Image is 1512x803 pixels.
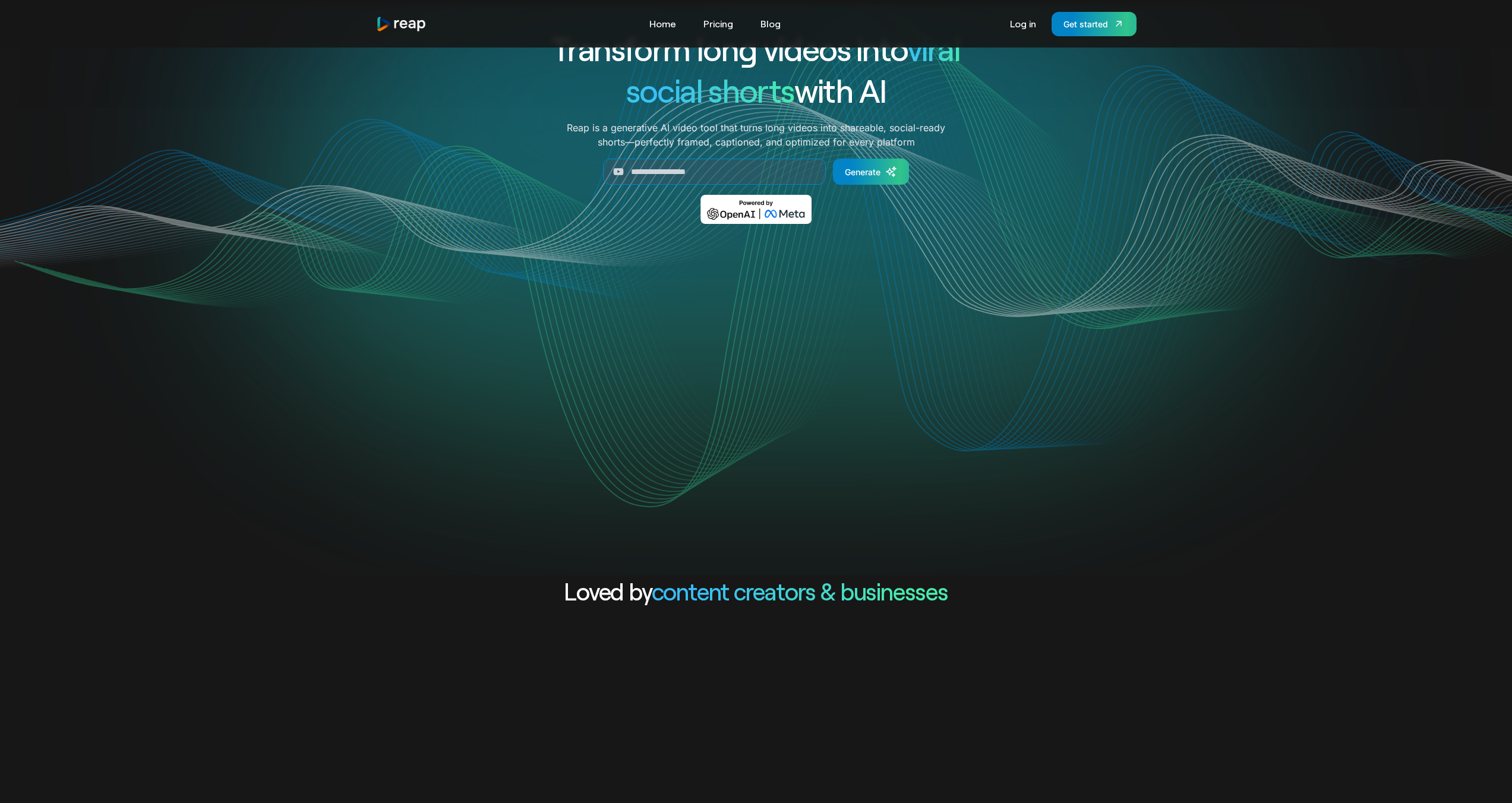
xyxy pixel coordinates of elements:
[1052,12,1137,36] a: Get started
[652,577,948,605] span: content creators & businesses
[1063,18,1108,30] div: Get started
[833,159,909,185] a: Generate
[907,29,960,68] span: viral
[509,159,1003,185] form: Generate Form
[626,71,794,109] span: social shorts
[567,121,945,149] p: Reap is a generative AI video tool that turns long videos into shareable, social-ready shorts—per...
[509,28,1003,69] h1: Transform long videos into
[700,195,812,224] img: Powered by OpenAI & Meta
[643,14,682,33] a: Home
[755,14,787,33] a: Blog
[1004,14,1042,33] a: Log in
[517,241,995,480] video: Your browser does not support the video tag.
[376,16,427,32] a: home
[697,14,739,33] a: Pricing
[845,166,880,178] div: Generate
[376,16,427,32] img: reap logo
[509,69,1003,111] h1: with AI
